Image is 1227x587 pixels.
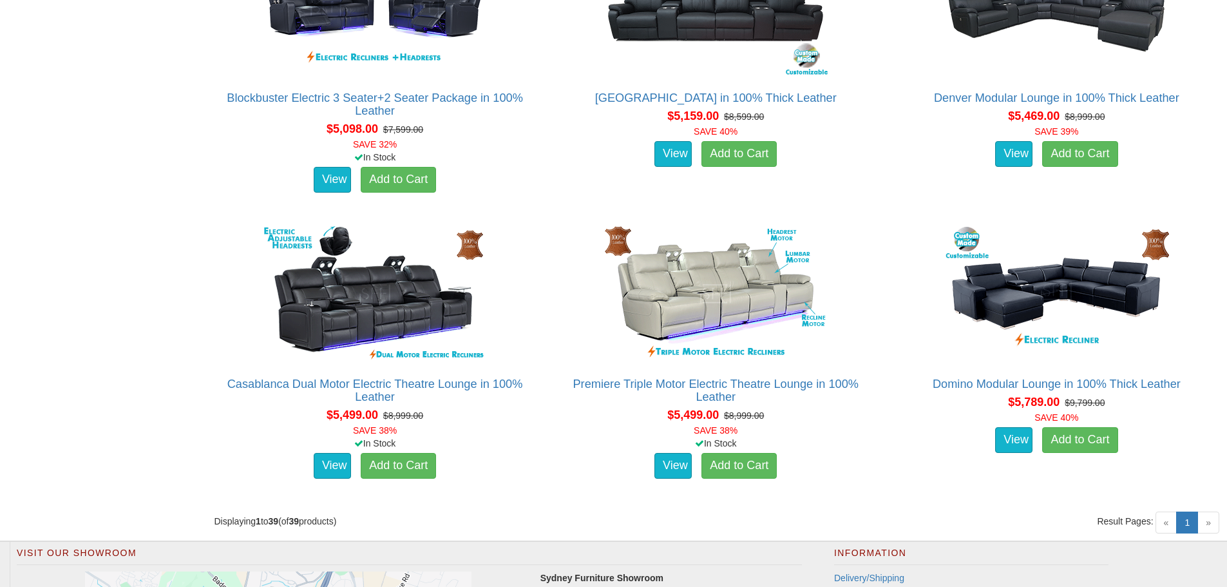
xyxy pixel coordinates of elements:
[724,111,764,122] del: $8,599.00
[1197,512,1219,534] span: »
[256,516,261,526] strong: 1
[600,223,832,365] img: Premiere Triple Motor Electric Theatre Lounge in 100% Leather
[361,453,436,479] a: Add to Cart
[211,437,538,450] div: In Stock
[1176,512,1198,534] a: 1
[667,110,719,122] span: $5,159.00
[383,410,423,421] del: $8,999.00
[694,126,737,137] font: SAVE 40%
[314,453,351,479] a: View
[834,573,904,583] a: Delivery/Shipping
[654,453,692,479] a: View
[353,139,397,149] font: SAVE 32%
[1034,412,1078,423] font: SAVE 40%
[353,425,397,436] font: SAVE 38%
[654,141,692,167] a: View
[540,573,663,583] strong: Sydney Furniture Showroom
[227,378,523,403] a: Casablanca Dual Motor Electric Theatre Lounge in 100% Leather
[724,410,764,421] del: $8,999.00
[1156,512,1177,534] span: «
[269,516,279,526] strong: 39
[1065,111,1105,122] del: $8,999.00
[1065,398,1105,408] del: $9,799.00
[1008,396,1060,409] span: $5,789.00
[383,124,423,135] del: $7,599.00
[1042,427,1118,453] a: Add to Cart
[667,409,719,421] span: $5,499.00
[1008,110,1060,122] span: $5,469.00
[17,548,802,565] h2: Visit Our Showroom
[289,516,299,526] strong: 39
[1042,141,1118,167] a: Add to Cart
[995,141,1032,167] a: View
[327,122,378,135] span: $5,098.00
[940,223,1172,365] img: Domino Modular Lounge in 100% Thick Leather
[701,141,777,167] a: Add to Cart
[834,548,1108,565] h2: Information
[995,427,1032,453] a: View
[204,515,716,528] div: Displaying to (of products)
[573,378,858,403] a: Premiere Triple Motor Electric Theatre Lounge in 100% Leather
[361,167,436,193] a: Add to Cart
[227,91,523,117] a: Blockbuster Electric 3 Seater+2 Seater Package in 100% Leather
[694,425,737,436] font: SAVE 38%
[595,91,837,104] a: [GEOGRAPHIC_DATA] in 100% Thick Leather
[1034,126,1078,137] font: SAVE 39%
[701,453,777,479] a: Add to Cart
[259,223,491,365] img: Casablanca Dual Motor Electric Theatre Lounge in 100% Leather
[934,91,1179,104] a: Denver Modular Lounge in 100% Thick Leather
[933,378,1181,390] a: Domino Modular Lounge in 100% Thick Leather
[327,409,378,421] span: $5,499.00
[314,167,351,193] a: View
[211,151,538,164] div: In Stock
[1097,515,1153,528] span: Result Pages:
[553,437,879,450] div: In Stock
